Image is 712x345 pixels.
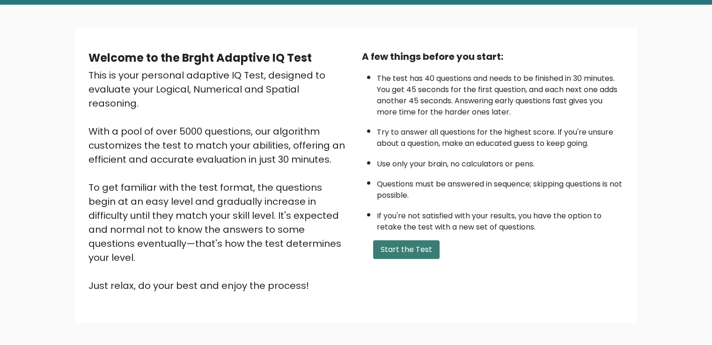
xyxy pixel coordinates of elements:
[377,206,624,233] li: If you're not satisfied with your results, you have the option to retake the test with a new set ...
[377,154,624,170] li: Use only your brain, no calculators or pens.
[377,68,624,118] li: The test has 40 questions and needs to be finished in 30 minutes. You get 45 seconds for the firs...
[377,174,624,201] li: Questions must be answered in sequence; skipping questions is not possible.
[362,50,624,64] div: A few things before you start:
[88,50,312,65] b: Welcome to the Brght Adaptive IQ Test
[373,240,440,259] button: Start the Test
[88,68,351,293] div: This is your personal adaptive IQ Test, designed to evaluate your Logical, Numerical and Spatial ...
[377,122,624,149] li: Try to answer all questions for the highest score. If you're unsure about a question, make an edu...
